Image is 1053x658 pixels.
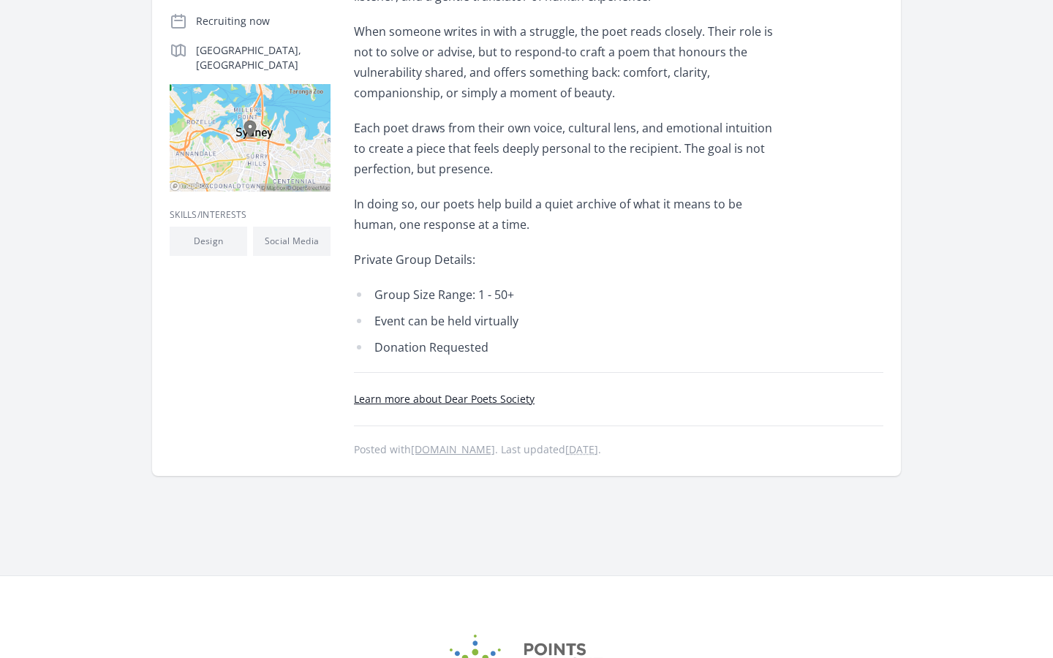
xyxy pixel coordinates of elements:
a: Learn more about Dear Poets Society [354,392,535,406]
li: Donation Requested [354,337,782,358]
img: Map [170,84,331,192]
li: Social Media [253,227,331,256]
abbr: Thu, Sep 25, 2025 7:44 PM [565,442,598,456]
p: When someone writes in with a struggle, the poet reads closely. Their role is not to solve or adv... [354,21,782,103]
p: Posted with . Last updated . [354,444,883,455]
p: [GEOGRAPHIC_DATA], [GEOGRAPHIC_DATA] [196,43,331,72]
li: Design [170,227,247,256]
h3: Skills/Interests [170,209,331,221]
p: Recruiting now [196,14,331,29]
p: In doing so, our poets help build a quiet archive of what it means to be human, one response at a... [354,194,782,235]
li: Group Size Range: 1 - 50+ [354,284,782,305]
a: [DOMAIN_NAME] [411,442,495,456]
p: Each poet draws from their own voice, cultural lens, and emotional intuition to create a piece th... [354,118,782,179]
p: Private Group Details: [354,249,782,270]
li: Event can be held virtually [354,311,782,331]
